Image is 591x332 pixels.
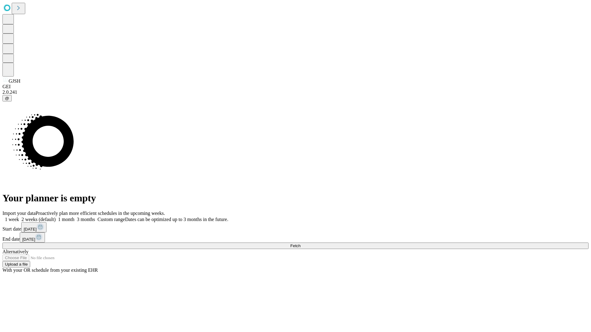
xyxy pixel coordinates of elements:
div: GEI [2,84,589,89]
button: Fetch [2,243,589,249]
span: Fetch [290,243,300,248]
span: GJSH [9,78,20,84]
span: [DATE] [22,237,35,242]
button: [DATE] [21,222,46,232]
span: Import your data [2,211,36,216]
span: 1 week [5,217,19,222]
span: 3 months [77,217,95,222]
span: 2 weeks (default) [22,217,56,222]
span: [DATE] [24,227,37,231]
h1: Your planner is empty [2,192,589,204]
button: @ [2,95,12,101]
button: [DATE] [20,232,45,243]
span: Custom range [98,217,125,222]
span: Dates can be optimized up to 3 months in the future. [125,217,228,222]
div: 2.0.241 [2,89,589,95]
span: With your OR schedule from your existing EHR [2,267,98,273]
button: Upload a file [2,261,30,267]
span: @ [5,96,9,101]
div: End date [2,232,589,243]
span: Proactively plan more efficient schedules in the upcoming weeks. [36,211,165,216]
div: Start date [2,222,589,232]
span: 1 month [58,217,74,222]
span: Alternatively [2,249,28,254]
